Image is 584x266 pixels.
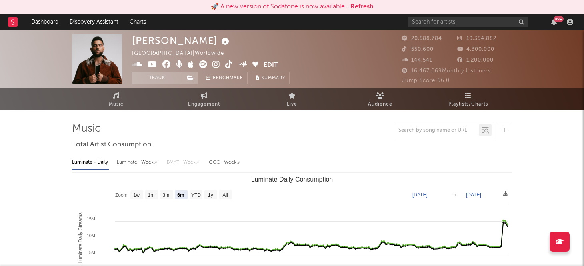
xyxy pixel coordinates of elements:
[132,49,233,58] div: [GEOGRAPHIC_DATA] | Worldwide
[211,2,346,12] div: 🚀 A new version of Sodatone is now available.
[551,19,557,25] button: 99+
[394,127,479,134] input: Search by song name or URL
[148,192,155,198] text: 1m
[115,192,128,198] text: Zoom
[466,192,481,198] text: [DATE]
[457,58,494,63] span: 1,200,000
[64,14,124,30] a: Discovery Assistant
[188,100,220,109] span: Engagement
[424,88,512,110] a: Playlists/Charts
[457,36,496,41] span: 10,354,882
[287,100,297,109] span: Live
[402,58,432,63] span: 144,541
[26,14,64,30] a: Dashboard
[402,36,442,41] span: 20,588,784
[222,192,228,198] text: All
[336,88,424,110] a: Audience
[109,100,124,109] span: Music
[402,78,450,83] span: Jump Score: 66.0
[368,100,392,109] span: Audience
[208,192,213,198] text: 1y
[262,76,285,80] span: Summary
[163,192,170,198] text: 3m
[72,88,160,110] a: Music
[177,192,184,198] text: 6m
[78,212,83,263] text: Luminate Daily Streams
[191,192,201,198] text: YTD
[248,88,336,110] a: Live
[448,100,488,109] span: Playlists/Charts
[72,156,109,169] div: Luminate - Daily
[408,17,528,27] input: Search for artists
[87,216,95,221] text: 15M
[89,250,95,255] text: 5M
[202,72,248,84] a: Benchmark
[252,72,290,84] button: Summary
[554,16,564,22] div: 99 +
[209,156,241,169] div: OCC - Weekly
[452,192,457,198] text: →
[132,34,231,47] div: [PERSON_NAME]
[134,192,140,198] text: 1w
[132,72,182,84] button: Track
[72,140,151,150] span: Total Artist Consumption
[213,74,243,83] span: Benchmark
[124,14,152,30] a: Charts
[402,47,434,52] span: 550,600
[457,47,494,52] span: 4,300,000
[402,68,491,74] span: 16,467,069 Monthly Listeners
[160,88,248,110] a: Engagement
[87,233,95,238] text: 10M
[264,60,278,70] button: Edit
[251,176,333,183] text: Luminate Daily Consumption
[350,2,374,12] button: Refresh
[412,192,428,198] text: [DATE]
[117,156,159,169] div: Luminate - Weekly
